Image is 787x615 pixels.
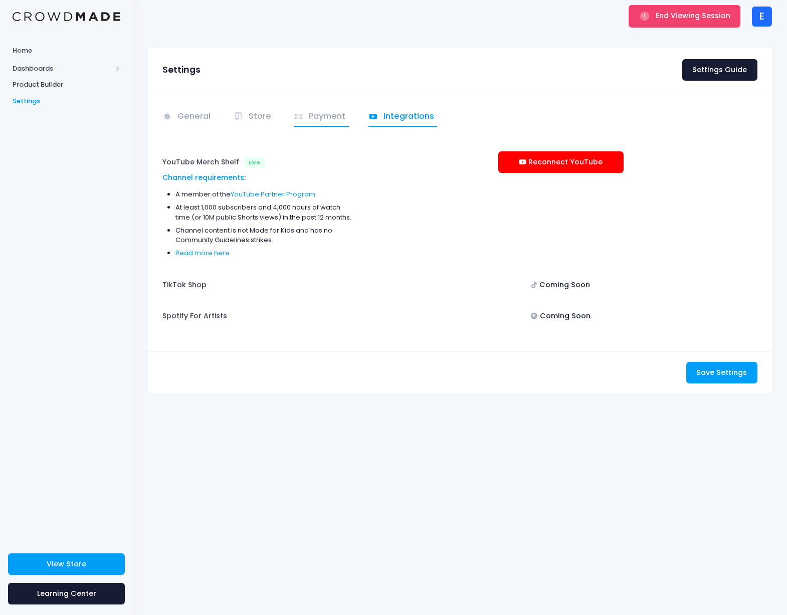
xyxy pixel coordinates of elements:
[162,151,239,172] label: YouTube Merch Shelf
[162,65,201,75] h3: Settings
[175,202,354,222] li: At least 1,000 subscribers and 4,000 hours of watch time (or 10M public Shorts views) in the past...
[629,5,740,27] button: End Viewing Session
[752,7,772,27] div: E
[162,274,207,295] label: TikTok Shop
[498,306,624,327] div: Coming Soon
[686,362,757,383] button: Save Settings
[37,588,96,598] span: Learning Center
[696,367,747,377] span: Save Settings
[8,583,125,604] a: Learning Center
[294,107,349,127] a: Payment
[13,96,120,106] span: Settings
[162,172,244,182] a: Channel requirements
[13,46,120,56] span: Home
[175,226,354,245] li: Channel content is not Made for Kids and has no Community Guidelines strikes.
[656,11,730,21] span: End Viewing Session
[175,248,230,258] a: Read more here
[8,553,125,575] a: View Store
[231,189,315,199] a: YouTube Partner Program
[234,107,275,127] a: Store
[13,80,120,90] span: Product Builder
[13,12,120,22] img: Logo
[162,107,214,127] a: General
[368,107,438,127] a: Integrations
[498,274,624,296] div: Coming Soon
[244,157,265,168] span: Live
[47,559,86,569] span: View Store
[175,189,354,199] li: A member of the .
[498,151,624,173] a: Reconnect YouTube
[162,306,227,327] label: Spotify For Artists
[682,59,757,81] a: Settings Guide
[162,172,354,183] div: :
[13,64,112,74] span: Dashboards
